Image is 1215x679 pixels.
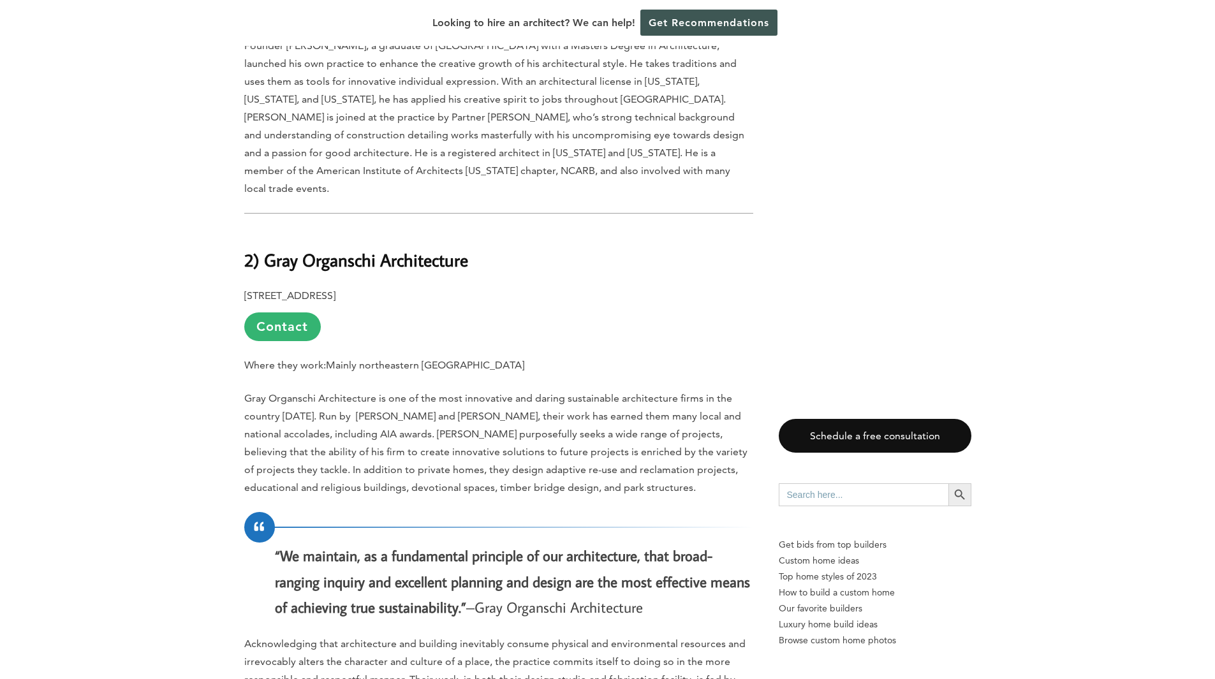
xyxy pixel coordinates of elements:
a: Custom home ideas [779,553,971,569]
a: Top home styles of 2023 [779,569,971,585]
span: – [466,597,475,617]
p: [STREET_ADDRESS] [244,287,753,341]
span: Mainly northeastern [GEOGRAPHIC_DATA] [326,359,524,371]
p: Get bids from top builders [779,537,971,553]
i: “We maintain, as a fundamental principle of our architecture, that broad-ranging inquiry and exce... [275,546,750,617]
b: Where they work: [244,359,326,371]
a: How to build a custom home [779,585,971,601]
a: Our favorite builders [779,601,971,617]
input: Search here... [779,483,948,506]
svg: Search [953,488,967,502]
a: Browse custom home photos [779,632,971,648]
span: Gray Organschi Architecture [475,597,643,617]
span: [PERSON_NAME], a graduate of [GEOGRAPHIC_DATA] with a Masters Degree in Architecture, launched hi... [244,40,744,194]
span: Founder [244,40,284,52]
a: Get Recommendations [640,10,777,36]
a: Schedule a free consultation [779,419,971,453]
a: Contact [244,312,321,341]
a: Luxury home build ideas [779,617,971,632]
b: 2) Gray Organschi Architecture [244,249,468,271]
span: Gray Organschi Architecture is one of the most innovative and daring sustainable architecture fir... [244,392,747,493]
